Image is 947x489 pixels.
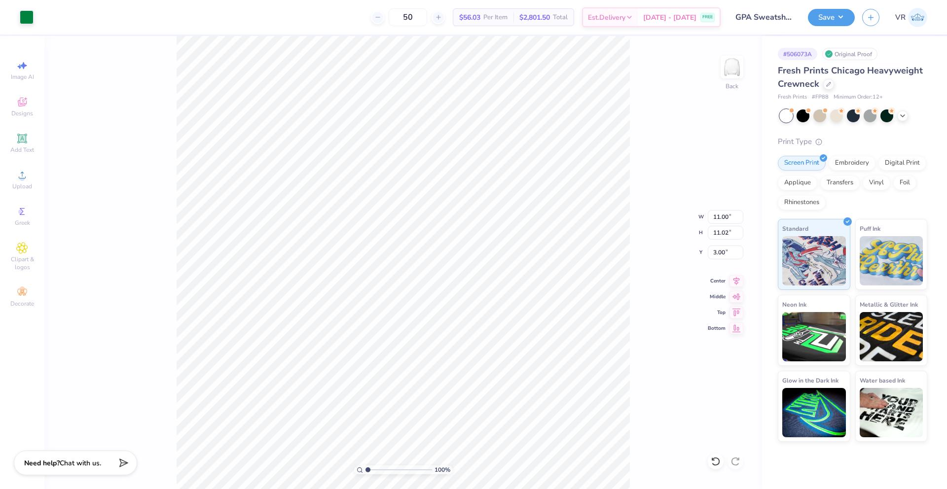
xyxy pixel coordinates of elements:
[860,312,923,361] img: Metallic & Glitter Ink
[895,8,927,27] a: VR
[860,236,923,285] img: Puff Ink
[834,93,883,102] span: Minimum Order: 12 +
[726,82,738,91] div: Back
[519,12,550,23] span: $2,801.50
[860,388,923,437] img: Water based Ink
[782,388,846,437] img: Glow in the Dark Ink
[778,136,927,147] div: Print Type
[10,146,34,154] span: Add Text
[553,12,568,23] span: Total
[10,300,34,308] span: Decorate
[435,465,450,474] span: 100 %
[778,175,817,190] div: Applique
[893,175,916,190] div: Foil
[483,12,508,23] span: Per Item
[808,9,855,26] button: Save
[5,255,39,271] span: Clipart & logos
[782,223,808,234] span: Standard
[860,299,918,310] span: Metallic & Glitter Ink
[389,8,427,26] input: – –
[708,293,726,300] span: Middle
[778,48,817,60] div: # 506073A
[708,325,726,332] span: Bottom
[15,219,30,227] span: Greek
[778,93,807,102] span: Fresh Prints
[782,236,846,285] img: Standard
[878,156,926,171] div: Digital Print
[778,156,826,171] div: Screen Print
[11,109,33,117] span: Designs
[895,12,906,23] span: VR
[860,375,905,385] span: Water based Ink
[778,195,826,210] div: Rhinestones
[722,57,742,77] img: Back
[60,458,101,468] span: Chat with us.
[708,278,726,284] span: Center
[829,156,875,171] div: Embroidery
[822,48,877,60] div: Original Proof
[708,309,726,316] span: Top
[588,12,625,23] span: Est. Delivery
[782,312,846,361] img: Neon Ink
[782,299,806,310] span: Neon Ink
[908,8,927,27] img: Vincent Roxas
[24,458,60,468] strong: Need help?
[812,93,829,102] span: # FP88
[643,12,696,23] span: [DATE] - [DATE]
[782,375,838,385] span: Glow in the Dark Ink
[728,7,801,27] input: Untitled Design
[860,223,880,234] span: Puff Ink
[863,175,890,190] div: Vinyl
[820,175,860,190] div: Transfers
[12,182,32,190] span: Upload
[459,12,480,23] span: $56.03
[702,14,713,21] span: FREE
[11,73,34,81] span: Image AI
[778,65,923,90] span: Fresh Prints Chicago Heavyweight Crewneck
